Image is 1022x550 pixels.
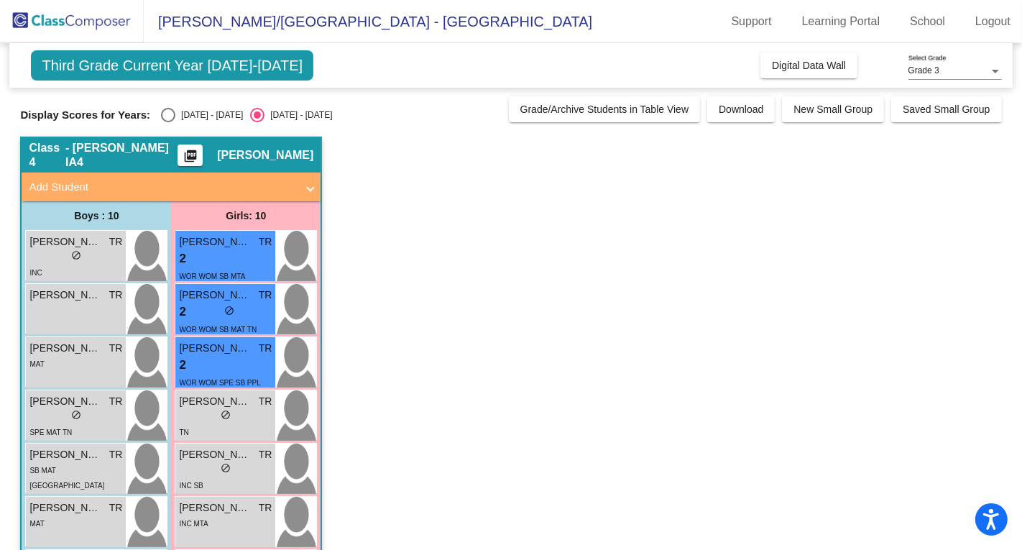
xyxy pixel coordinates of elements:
span: MAT [29,520,44,528]
span: INC SB [179,482,203,490]
span: SB MAT [GEOGRAPHIC_DATA] [29,467,104,490]
span: WOR WOM SPE SB PPL [179,379,260,387]
span: TR [109,447,123,462]
span: TR [109,394,123,409]
span: New Small Group [793,104,873,115]
span: [PERSON_NAME] [217,148,313,162]
mat-radio-group: Select an option [161,108,332,122]
span: [PERSON_NAME] [179,234,251,249]
span: TR [109,500,123,515]
span: TR [109,234,123,249]
button: Print Students Details [178,145,203,166]
span: INC [29,269,42,277]
mat-expansion-panel-header: Add Student [22,173,321,201]
mat-icon: picture_as_pdf [182,149,199,169]
span: Third Grade Current Year [DATE]-[DATE] [31,50,313,81]
mat-panel-title: Add Student [29,179,296,196]
span: TR [259,447,272,462]
span: do_not_disturb_alt [221,463,231,473]
span: do_not_disturb_alt [71,250,81,260]
button: Digital Data Wall [760,52,857,78]
span: TR [259,341,272,356]
span: [PERSON_NAME] [29,288,101,303]
div: Girls: 10 [171,201,321,230]
button: Saved Small Group [891,96,1001,122]
a: Learning Portal [791,10,892,33]
span: Display Scores for Years: [20,109,150,122]
span: [PERSON_NAME] [179,500,251,515]
span: SPE MAT TN [29,428,72,436]
div: [DATE] - [DATE] [264,109,332,122]
span: [PERSON_NAME] [29,447,101,462]
span: 2 [179,303,185,321]
span: [PERSON_NAME] [179,341,251,356]
span: TR [259,288,272,303]
span: MAT [29,360,44,368]
span: Grade/Archive Students in Table View [520,104,689,115]
span: INC MTA [179,520,208,528]
span: TR [259,234,272,249]
span: do_not_disturb_alt [71,410,81,420]
span: [PERSON_NAME]/[GEOGRAPHIC_DATA] - [GEOGRAPHIC_DATA] [144,10,592,33]
span: Grade 3 [908,65,939,75]
button: Grade/Archive Students in Table View [509,96,701,122]
span: [PERSON_NAME] [29,341,101,356]
span: TR [109,341,123,356]
span: do_not_disturb_alt [224,306,234,316]
span: WOR WOM SB MAT TN [179,326,257,334]
span: TR [259,394,272,409]
button: Download [707,96,775,122]
span: [PERSON_NAME] [29,234,101,249]
span: WOR WOM SB MTA [179,272,245,280]
span: Saved Small Group [903,104,990,115]
span: Download [719,104,763,115]
span: [PERSON_NAME] [29,500,101,515]
button: New Small Group [782,96,884,122]
span: [PERSON_NAME] [179,288,251,303]
div: Boys : 10 [22,201,171,230]
span: Class 4 [29,141,65,170]
a: Logout [964,10,1022,33]
span: do_not_disturb_alt [221,410,231,420]
span: TR [109,288,123,303]
span: - [PERSON_NAME] IA4 [65,141,178,170]
a: School [898,10,957,33]
span: 2 [179,249,185,268]
div: [DATE] - [DATE] [175,109,243,122]
span: TN [179,428,188,436]
a: Support [720,10,783,33]
span: [PERSON_NAME] [179,447,251,462]
span: 2 [179,356,185,375]
span: TR [259,500,272,515]
span: [PERSON_NAME] [179,394,251,409]
span: [PERSON_NAME] [29,394,101,409]
span: Digital Data Wall [772,60,846,71]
